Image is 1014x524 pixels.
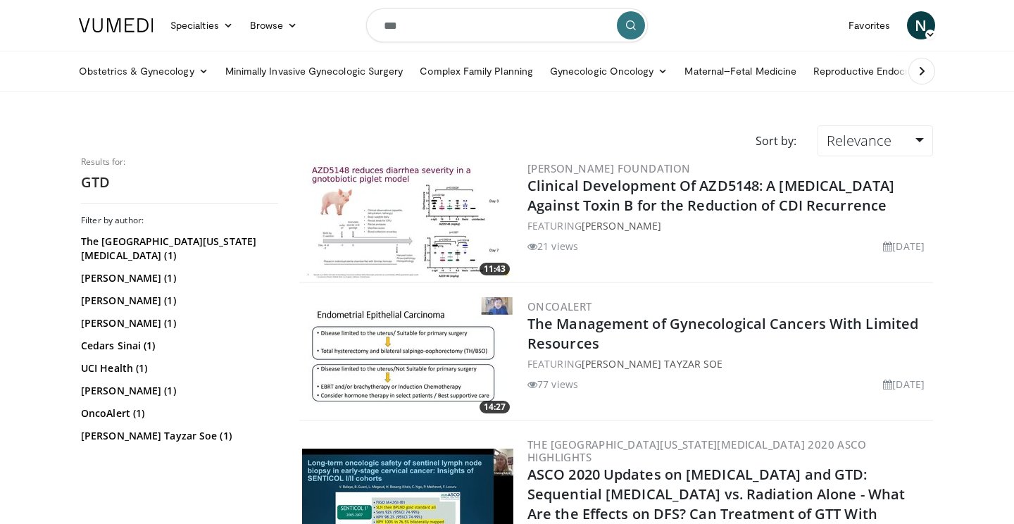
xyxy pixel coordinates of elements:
[676,57,805,85] a: Maternal–Fetal Medicine
[162,11,242,39] a: Specialties
[480,263,510,275] span: 11:43
[81,156,278,168] p: Results for:
[70,57,217,85] a: Obstetrics & Gynecology
[81,384,275,398] a: [PERSON_NAME] (1)
[527,356,930,371] div: FEATURING
[81,339,275,353] a: Cedars Sinai (1)
[542,57,676,85] a: Gynecologic Oncology
[81,429,275,443] a: [PERSON_NAME] Tayzar Soe (1)
[217,57,412,85] a: Minimally Invasive Gynecologic Surgery
[527,239,578,254] li: 21 views
[883,377,925,392] li: [DATE]
[79,18,154,32] img: VuMedi Logo
[527,377,578,392] li: 77 views
[81,173,278,192] h2: GTD
[527,299,592,313] a: OncoAlert
[480,401,510,413] span: 14:27
[582,357,722,370] a: [PERSON_NAME] Tayzar Soe
[302,159,513,279] img: 6d73e3a5-83cd-44e8-919f-299869b84380.300x170_q85_crop-smart_upscale.jpg
[81,235,275,263] a: The [GEOGRAPHIC_DATA][US_STATE][MEDICAL_DATA] (1)
[302,297,513,417] a: 14:27
[81,294,275,308] a: [PERSON_NAME] (1)
[883,239,925,254] li: [DATE]
[527,314,918,353] a: The Management of Gynecological Cancers With Limited Resources
[745,125,807,156] div: Sort by:
[582,219,661,232] a: [PERSON_NAME]
[527,218,930,233] div: FEATURING
[827,131,891,150] span: Relevance
[242,11,306,39] a: Browse
[840,11,899,39] a: Favorites
[81,316,275,330] a: [PERSON_NAME] (1)
[527,161,691,175] a: [PERSON_NAME] Foundation
[302,159,513,279] a: 11:43
[527,437,866,464] a: The [GEOGRAPHIC_DATA][US_STATE][MEDICAL_DATA] 2020 ASCO Highlights
[818,125,933,156] a: Relevance
[81,215,278,226] h3: Filter by author:
[907,11,935,39] a: N
[527,176,894,215] a: Clinical Development Of AZD5148: A [MEDICAL_DATA] Against Toxin B for the Reduction of CDI Recurr...
[366,8,648,42] input: Search topics, interventions
[81,271,275,285] a: [PERSON_NAME] (1)
[81,361,275,375] a: UCI Health (1)
[411,57,542,85] a: Complex Family Planning
[81,406,275,420] a: OncoAlert (1)
[302,297,513,417] img: bf13c89d-743e-4e64-81a6-9ed43be7dc21.300x170_q85_crop-smart_upscale.jpg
